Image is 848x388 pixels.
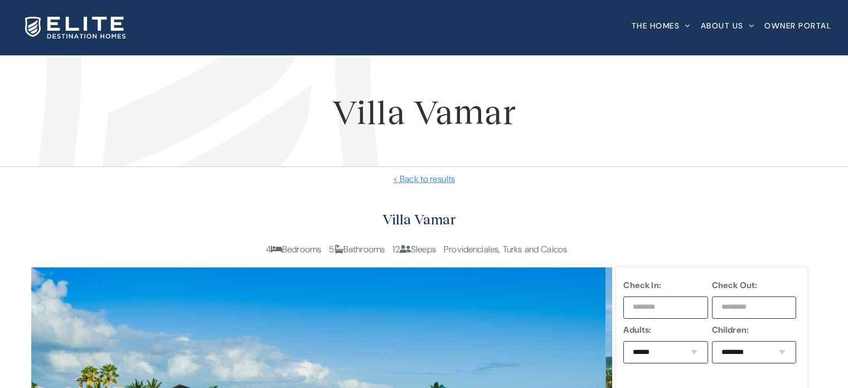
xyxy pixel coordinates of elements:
[266,243,322,255] span: 4 Bedrooms
[17,173,831,186] a: < Back to results
[31,208,808,231] h2: Villa Vamar
[701,22,744,30] span: About Us
[25,17,125,39] img: Elite Destination Homes Logo
[632,3,691,48] a: The Homes
[764,22,831,30] span: Owner Portal
[329,243,385,255] span: 5 Bathrooms
[444,243,567,255] span: Providenciales, Turks and Caicos
[632,3,832,48] nav: Main Menu
[17,86,831,136] h1: Villa Vamar
[712,323,797,337] label: Children:
[764,3,831,48] a: Owner Portal
[632,22,680,30] span: The Homes
[701,3,755,48] a: About Us
[623,323,708,337] label: Adults:
[712,279,797,292] label: Check Out:
[392,243,435,255] span: 12 Sleeps
[623,279,708,292] label: Check In:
